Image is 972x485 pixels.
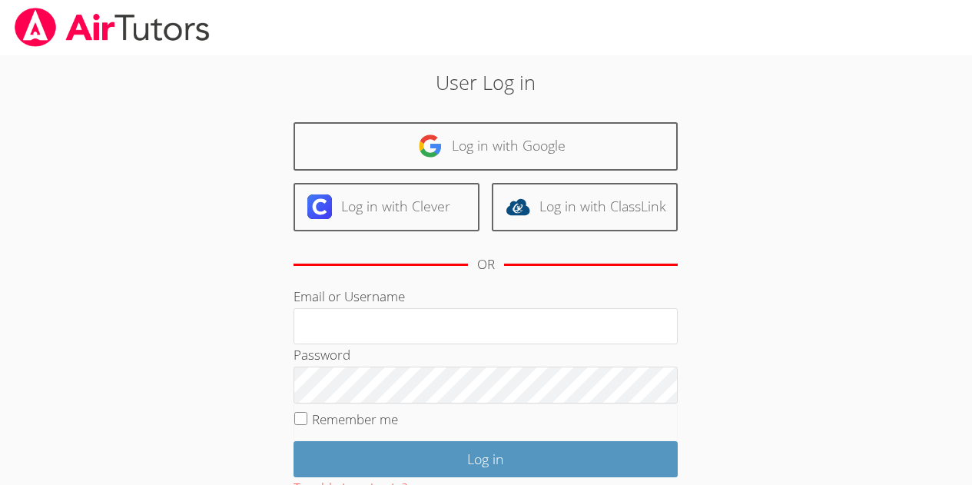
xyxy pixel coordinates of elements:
[506,194,530,219] img: classlink-logo-d6bb404cc1216ec64c9a2012d9dc4662098be43eaf13dc465df04b49fa7ab582.svg
[492,183,678,231] a: Log in with ClassLink
[307,194,332,219] img: clever-logo-6eab21bc6e7a338710f1a6ff85c0baf02591cd810cc4098c63d3a4b26e2feb20.svg
[294,122,678,171] a: Log in with Google
[294,183,479,231] a: Log in with Clever
[477,254,495,276] div: OR
[13,8,211,47] img: airtutors_banner-c4298cdbf04f3fff15de1276eac7730deb9818008684d7c2e4769d2f7ddbe033.png
[294,346,350,364] label: Password
[294,441,678,477] input: Log in
[294,287,405,305] label: Email or Username
[312,410,398,428] label: Remember me
[224,68,748,97] h2: User Log in
[418,134,443,158] img: google-logo-50288ca7cdecda66e5e0955fdab243c47b7ad437acaf1139b6f446037453330a.svg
